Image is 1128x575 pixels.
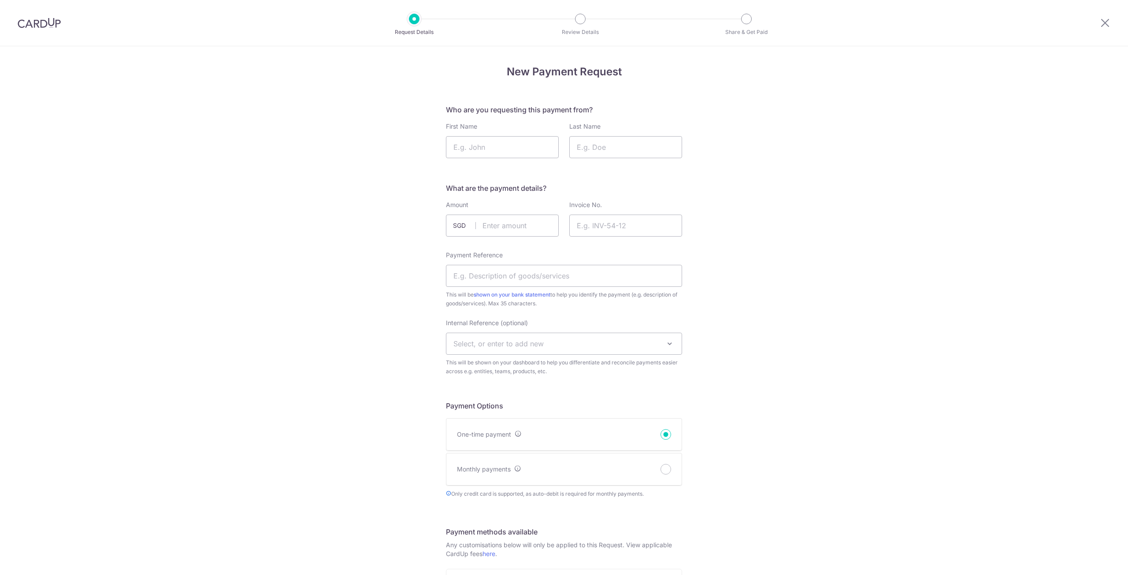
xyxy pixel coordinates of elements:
[18,18,61,28] img: CardUp
[446,251,503,260] label: Payment Reference
[446,265,682,287] input: E.g. Description of goods/services
[446,541,682,558] p: Any customisations below will only be applied to this Request. View applicable CardUp fees .
[474,291,550,298] a: shown on your bank statement
[569,200,602,209] label: Invoice No.
[446,215,559,237] input: Enter amount
[446,490,682,498] span: Only credit card is supported, as auto-debit is required for monthly payments.
[569,136,682,158] input: E.g. Doe
[446,527,682,537] h5: Payment methods available
[446,183,682,193] h5: What are the payment details?
[446,136,559,158] input: E.g. John
[569,215,682,237] input: E.g. INV-54-12
[446,122,477,131] label: First Name
[453,339,544,348] span: Select, or enter to add new
[548,28,613,37] p: Review Details
[446,104,682,115] h5: Who are you requesting this payment from?
[714,28,779,37] p: Share & Get Paid
[446,200,468,209] label: Amount
[446,358,682,376] span: This will be shown on your dashboard to help you differentiate and reconcile payments easier acro...
[446,64,682,80] h4: New Payment Request
[382,28,447,37] p: Request Details
[453,221,476,230] span: SGD
[569,122,601,131] label: Last Name
[482,550,495,557] a: here
[446,290,682,308] span: This will be to help you identify the payment (e.g. description of goods/services). Max 35 charac...
[457,465,511,473] span: Monthly payments
[446,401,682,411] h5: Payment Options
[446,319,528,327] label: Internal Reference (optional)
[457,430,511,438] span: One-time payment
[1072,549,1119,571] iframe: Opens a widget where you can find more information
